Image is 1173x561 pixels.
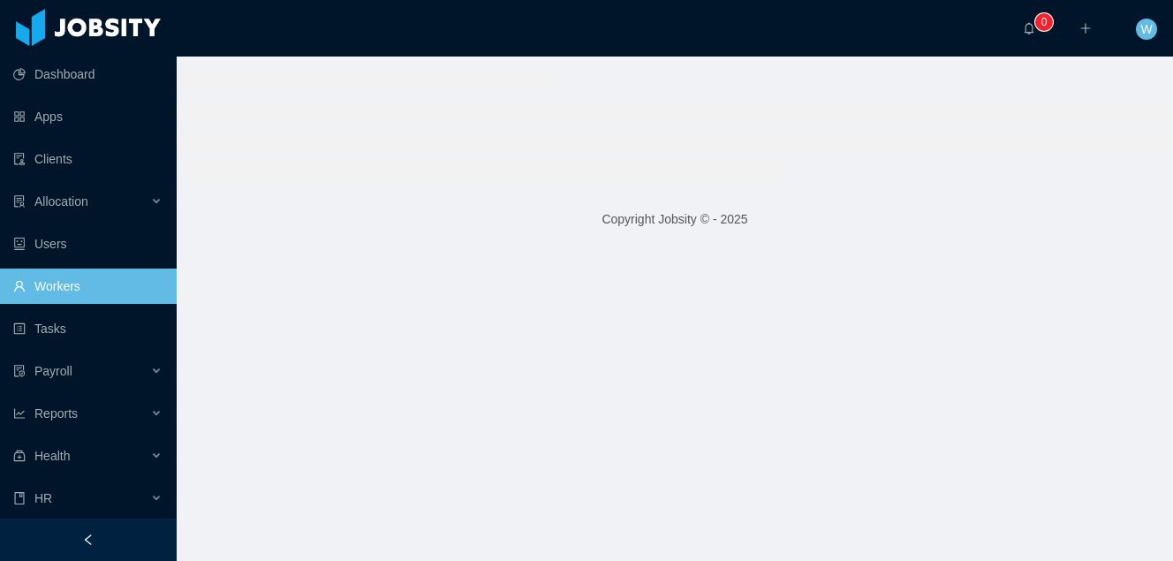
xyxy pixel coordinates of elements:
i: icon: solution [13,195,26,208]
i: icon: book [13,492,26,504]
sup: 0 [1035,13,1053,31]
span: HR [34,491,52,505]
span: Allocation [34,194,88,208]
span: Reports [34,406,78,421]
span: Health [34,449,70,463]
a: icon: auditClients [13,141,163,177]
i: icon: file-protect [13,365,26,377]
a: icon: profileTasks [13,311,163,346]
a: icon: userWorkers [13,269,163,304]
i: icon: line-chart [13,407,26,420]
span: W [1140,19,1152,40]
a: icon: pie-chartDashboard [13,57,163,92]
a: icon: robotUsers [13,226,163,262]
i: icon: plus [1079,22,1092,34]
a: icon: appstoreApps [13,99,163,134]
i: icon: medicine-box [13,450,26,462]
span: Payroll [34,364,72,378]
i: icon: bell [1023,22,1035,34]
footer: Copyright Jobsity © - 2025 [177,189,1173,250]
